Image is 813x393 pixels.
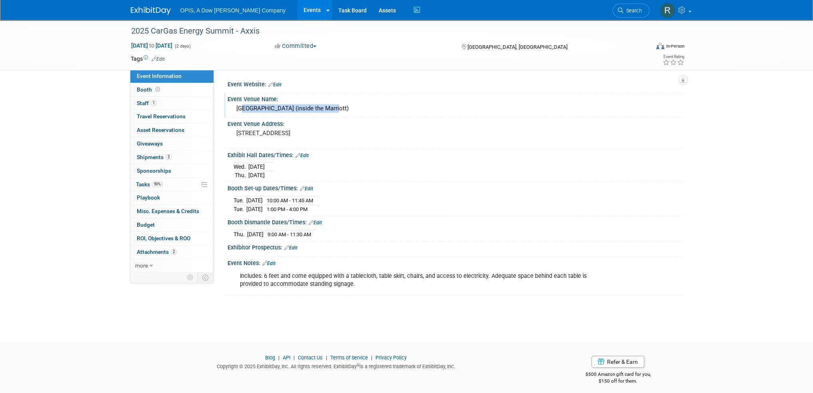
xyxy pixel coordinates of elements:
[137,86,162,93] span: Booth
[131,7,171,15] img: ExhibitDay
[137,235,190,241] span: ROI, Objectives & ROO
[228,257,683,267] div: Event Notes:
[128,24,637,38] div: 2025 CarGas Energy Summit - Axxis
[298,355,323,361] a: Contact Us
[180,7,286,14] span: OPIS, A Dow [PERSON_NAME] Company
[234,102,677,115] div: [GEOGRAPHIC_DATA] (inside the Marriott)
[292,355,297,361] span: |
[234,163,248,171] td: Wed.
[357,363,360,367] sup: ®
[135,262,148,269] span: more
[130,218,214,231] a: Budget
[309,220,322,225] a: Edit
[137,113,186,120] span: Travel Reservations
[130,124,214,137] a: Asset Reservations
[152,56,165,62] a: Edit
[234,196,246,205] td: Tue.
[228,118,683,128] div: Event Venue Address:
[137,154,172,160] span: Shipments
[228,182,683,193] div: Booth Set-up Dates/Times:
[197,272,214,283] td: Toggle Event Tabs
[130,110,214,123] a: Travel Reservations
[248,171,265,180] td: [DATE]
[467,44,567,50] span: [GEOGRAPHIC_DATA], [GEOGRAPHIC_DATA]
[131,42,173,49] span: [DATE] [DATE]
[131,361,542,370] div: Copyright © 2025 ExhibitDay, Inc. All rights reserved. ExhibitDay is a registered trademark of Ex...
[602,42,685,54] div: Event Format
[137,249,177,255] span: Attachments
[130,205,214,218] a: Misc. Expenses & Credits
[130,137,214,150] a: Giveaways
[131,55,165,63] td: Tags
[656,43,664,49] img: Format-Inperson.png
[130,70,214,83] a: Event Information
[130,232,214,245] a: ROI, Objectives & ROO
[262,261,276,266] a: Edit
[137,168,171,174] span: Sponsorships
[247,230,264,238] td: [DATE]
[246,205,263,213] td: [DATE]
[248,163,265,171] td: [DATE]
[268,231,311,237] span: 9:00 AM - 11:30 AM
[376,355,407,361] a: Privacy Policy
[151,100,157,106] span: 1
[330,355,368,361] a: Terms of Service
[130,164,214,178] a: Sponsorships
[137,208,199,214] span: Misc. Expenses & Credits
[152,181,163,187] span: 90%
[130,83,214,96] a: Booth
[553,378,683,385] div: $150 off for them.
[324,355,329,361] span: |
[236,130,408,137] pre: [STREET_ADDRESS]
[130,191,214,204] a: Playbook
[171,249,177,255] span: 2
[137,73,182,79] span: Event Information
[267,197,313,203] span: 10:00 AM - 11:45 AM
[369,355,374,361] span: |
[272,42,320,50] button: Committed
[228,241,683,252] div: Exhibitor Prospectus:
[591,356,644,368] a: Refer & Earn
[613,4,649,18] a: Search
[283,355,290,361] a: API
[137,221,155,228] span: Budget
[296,153,309,158] a: Edit
[284,245,298,251] a: Edit
[174,44,191,49] span: (2 days)
[148,42,156,49] span: to
[136,181,163,188] span: Tasks
[623,8,642,14] span: Search
[276,355,282,361] span: |
[265,355,275,361] a: Blog
[665,43,684,49] div: In-Person
[130,259,214,272] a: more
[300,186,313,192] a: Edit
[660,3,675,18] img: Renee Ortner
[154,86,162,92] span: Booth not reserved yet
[137,127,184,133] span: Asset Reservations
[130,97,214,110] a: Staff1
[553,366,683,384] div: $500 Amazon gift card for you,
[267,206,308,212] span: 1:00 PM - 4:00 PM
[246,196,263,205] td: [DATE]
[662,55,684,59] div: Event Rating
[137,194,160,201] span: Playbook
[234,268,595,292] div: includes: 6 feet and come equipped with a tablecloth, table skirt, chairs, and access to electric...
[137,140,163,147] span: Giveaways
[228,93,683,103] div: Event Venue Name:
[184,272,198,283] td: Personalize Event Tab Strip
[234,205,246,213] td: Tue.
[166,154,172,160] span: 3
[228,78,683,89] div: Event Website:
[234,230,247,238] td: Thu.
[130,245,214,259] a: Attachments2
[130,151,214,164] a: Shipments3
[228,216,683,227] div: Booth Dismantle Dates/Times:
[137,100,157,106] span: Staff
[234,171,248,180] td: Thu.
[130,178,214,191] a: Tasks90%
[228,149,683,160] div: Exhibit Hall Dates/Times:
[268,82,282,88] a: Edit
